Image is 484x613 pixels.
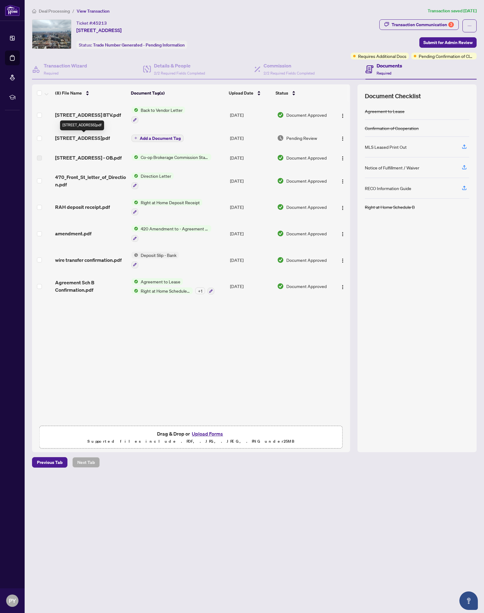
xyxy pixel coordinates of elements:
[140,136,181,140] span: Add a Document Tag
[72,457,100,468] button: Next Tab
[131,173,138,179] img: Status Icon
[286,257,327,263] span: Document Approved
[131,154,211,160] button: Status IconCo-op Brokerage Commission Statement
[423,38,473,47] span: Submit for Admin Review
[93,20,107,26] span: 45213
[340,136,345,141] img: Logo
[131,199,202,216] button: Status IconRight at Home Deposit Receipt
[228,102,275,128] td: [DATE]
[228,247,275,273] td: [DATE]
[277,230,284,237] img: Document Status
[138,173,174,179] span: Direction Letter
[264,62,315,69] h4: Commission
[138,107,185,113] span: Back to Vendor Letter
[286,230,327,237] span: Document Approved
[340,156,345,161] img: Logo
[93,42,185,48] span: Trade Number Generated - Pending Information
[286,177,327,184] span: Document Approved
[448,22,454,27] div: 3
[338,176,348,186] button: Logo
[131,107,138,113] img: Status Icon
[286,135,317,141] span: Pending Review
[365,164,419,171] div: Notice of Fulfillment / Waiver
[39,8,70,14] span: Deal Processing
[43,438,339,445] p: Supported files include .PDF, .JPG, .JPEG, .PNG under 25 MB
[286,204,327,210] span: Document Approved
[228,273,275,300] td: [DATE]
[264,71,315,75] span: 2/2 Required Fields Completed
[365,185,411,192] div: RECO Information Guide
[338,110,348,120] button: Logo
[138,287,193,294] span: Right at Home Schedule B
[338,229,348,238] button: Logo
[55,111,121,119] span: [STREET_ADDRESS] BTV.pdf
[277,204,284,210] img: Document Status
[134,136,137,140] span: plus
[277,135,284,141] img: Document Status
[55,134,110,142] span: [STREET_ADDRESS]pdf
[365,204,415,210] div: Right at Home Schedule B
[286,112,327,118] span: Document Approved
[195,287,205,294] div: + 1
[32,20,71,49] img: IMG-C12287419_1.jpg
[286,154,327,161] span: Document Approved
[131,225,211,242] button: Status Icon420 Amendment to - Agreement to Lease - Residential
[138,199,202,206] span: Right at Home Deposit Receipt
[76,41,187,49] div: Status:
[338,133,348,143] button: Logo
[138,154,211,160] span: Co-op Brokerage Commission Statement
[72,7,74,14] li: /
[419,37,477,48] button: Submit for Admin Review
[131,278,214,295] button: Status IconAgreement to LeaseStatus IconRight at Home Schedule B+1
[44,62,87,69] h4: Transaction Wizard
[277,112,284,118] img: Document Status
[37,457,63,467] span: Previous Tab
[32,9,36,13] span: home
[340,205,345,210] img: Logo
[377,62,402,69] h4: Documents
[55,203,110,211] span: RAH deposit receipt.pdf
[277,283,284,290] img: Document Status
[467,24,472,28] span: ellipsis
[190,430,225,438] button: Upload Forms
[131,107,185,123] button: Status IconBack to Vendor Letter
[340,232,345,237] img: Logo
[419,53,474,59] span: Pending Confirmation of Closing
[138,225,211,232] span: 420 Amendment to - Agreement to Lease - Residential
[131,135,184,142] button: Add a Document Tag
[131,173,174,189] button: Status IconDirection Letter
[379,19,459,30] button: Transaction Communication3
[138,252,179,258] span: Deposit Slip - Bank
[154,62,205,69] h4: Details & People
[131,252,179,268] button: Status IconDeposit Slip - Bank
[154,71,205,75] span: 2/2 Required Fields Completed
[44,71,58,75] span: Required
[365,144,407,150] div: MLS Leased Print Out
[53,84,128,102] th: (8) File Name
[277,177,284,184] img: Document Status
[338,281,348,291] button: Logo
[277,257,284,263] img: Document Status
[428,7,477,14] article: Transaction saved [DATE]
[138,278,183,285] span: Agreement to Lease
[276,90,288,96] span: Status
[55,279,126,294] span: Agreement Sch B Confirmation.pdf
[32,457,67,468] button: Previous Tab
[131,287,138,294] img: Status Icon
[377,71,391,75] span: Required
[131,225,138,232] img: Status Icon
[358,53,406,59] span: Requires Additional Docs
[365,108,405,115] div: Agreement to Lease
[340,258,345,263] img: Logo
[131,252,138,258] img: Status Icon
[60,120,104,130] div: [STREET_ADDRESS]pdf
[5,5,20,16] img: logo
[273,84,332,102] th: Status
[228,168,275,194] td: [DATE]
[338,202,348,212] button: Logo
[77,8,110,14] span: View Transaction
[340,113,345,118] img: Logo
[131,199,138,206] img: Status Icon
[228,220,275,247] td: [DATE]
[365,92,421,100] span: Document Checklist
